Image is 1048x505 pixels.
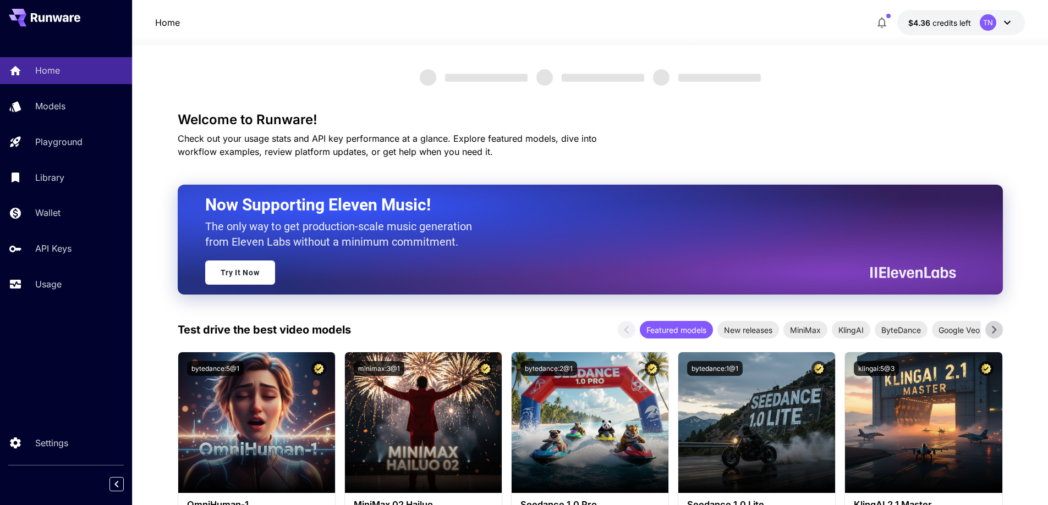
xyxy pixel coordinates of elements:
p: Test drive the best video models [178,321,351,338]
p: The only way to get production-scale music generation from Eleven Labs without a minimum commitment. [205,219,480,249]
span: credits left [932,18,971,27]
span: Featured models [640,324,713,336]
img: alt [345,352,502,493]
nav: breadcrumb [155,16,180,29]
button: bytedance:5@1 [187,361,244,376]
span: Google Veo [932,324,986,336]
button: Collapse sidebar [109,477,124,491]
a: Home [155,16,180,29]
button: $4.36314TN [897,10,1025,35]
a: Try It Now [205,260,275,285]
div: Collapse sidebar [118,474,132,494]
div: Featured models [640,321,713,338]
img: alt [178,352,335,493]
div: ByteDance [875,321,928,338]
span: New releases [717,324,779,336]
p: Wallet [35,206,61,219]
button: minimax:3@1 [354,361,404,376]
button: Certified Model – Vetted for best performance and includes a commercial license. [811,361,826,376]
button: Certified Model – Vetted for best performance and includes a commercial license. [311,361,326,376]
div: MiniMax [783,321,827,338]
div: New releases [717,321,779,338]
h3: Welcome to Runware! [178,112,1003,127]
img: alt [512,352,668,493]
div: $4.36314 [908,17,971,29]
img: alt [678,352,835,493]
h2: Now Supporting Eleven Music! [205,195,948,215]
button: Certified Model – Vetted for best performance and includes a commercial license. [979,361,994,376]
p: Playground [35,135,83,148]
span: $4.36 [908,18,932,27]
p: Models [35,99,65,113]
p: Home [35,64,60,77]
p: Settings [35,436,68,449]
button: klingai:5@3 [854,361,899,376]
p: Usage [35,278,62,291]
img: alt [845,352,1002,493]
span: ByteDance [875,324,928,336]
span: MiniMax [783,324,827,336]
span: Check out your usage stats and API key performance at a glance. Explore featured models, dive int... [178,133,597,157]
button: bytedance:1@1 [687,361,743,376]
span: KlingAI [832,324,870,336]
p: API Keys [35,242,72,255]
div: KlingAI [832,321,870,338]
button: bytedance:2@1 [520,361,577,376]
div: TN [980,14,996,31]
p: Library [35,171,64,184]
button: Certified Model – Vetted for best performance and includes a commercial license. [478,361,493,376]
button: Certified Model – Vetted for best performance and includes a commercial license. [645,361,660,376]
div: Google Veo [932,321,986,338]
